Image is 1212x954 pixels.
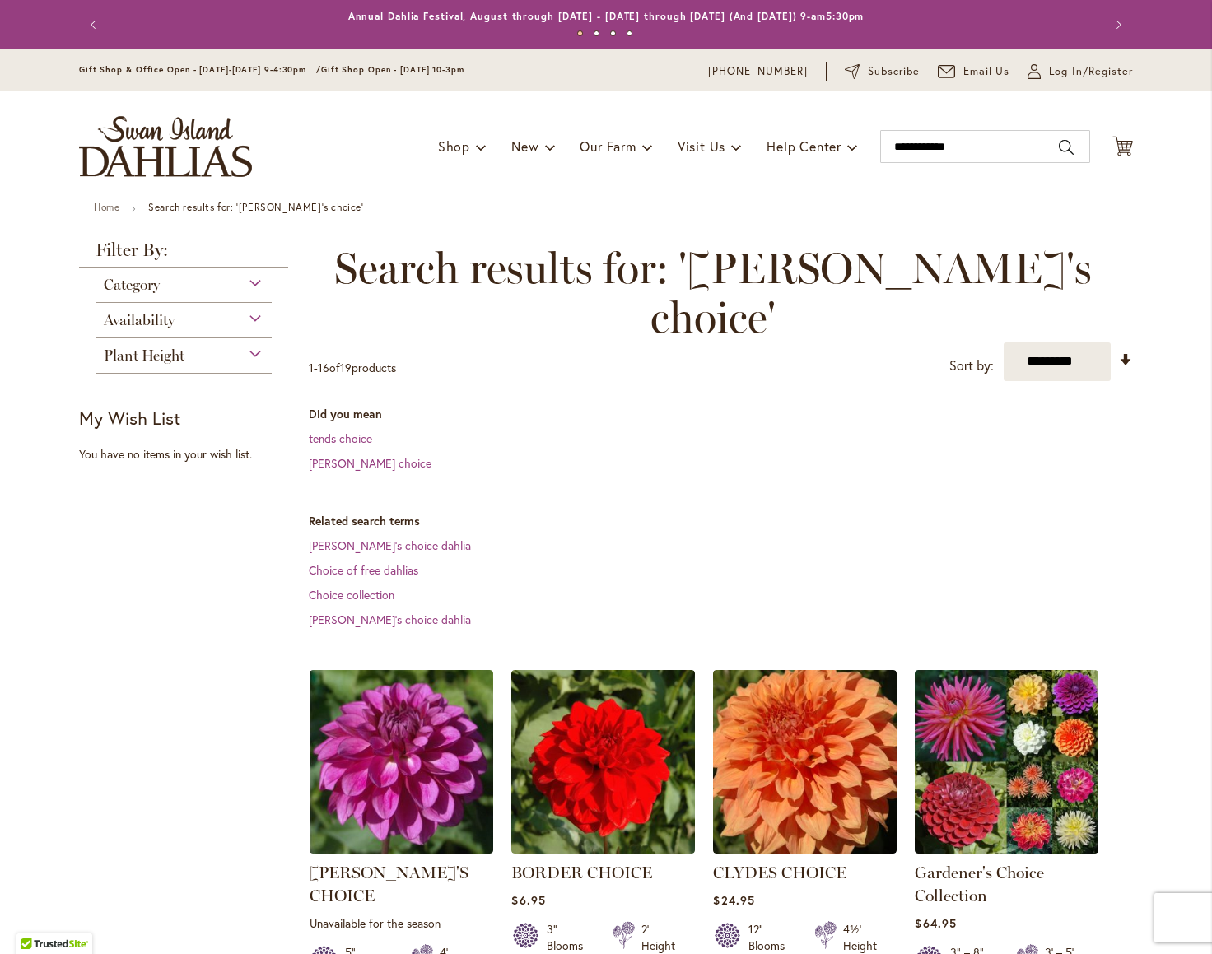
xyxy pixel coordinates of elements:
button: 4 of 4 [627,30,632,36]
button: 3 of 4 [610,30,616,36]
span: Availability [104,311,175,329]
div: 12" Blooms [748,921,795,954]
a: [PERSON_NAME]'s choice dahlia [309,537,471,553]
a: Subscribe [845,63,920,80]
div: 3" Blooms [547,921,593,954]
span: Help Center [767,137,841,155]
a: [PERSON_NAME] choice [309,455,431,471]
a: tends choice [309,430,372,446]
span: Visit Us [678,137,725,155]
span: 19 [340,360,352,375]
a: TED'S CHOICE [310,841,493,857]
a: Home [94,201,119,213]
span: $64.95 [915,915,956,931]
button: 2 of 4 [594,30,599,36]
p: - of products [309,355,396,381]
p: Unavailable for the season [310,915,493,931]
button: Next [1100,8,1133,41]
img: BORDER CHOICE [511,670,695,854]
dt: Did you mean [309,406,1133,422]
span: $6.95 [511,892,545,908]
a: BORDER CHOICE [511,863,652,882]
div: 4½' Height [843,921,877,954]
span: Gift Shop & Office Open - [DATE]-[DATE] 9-4:30pm / [79,64,321,75]
img: Gardener's Choice Collection [915,670,1098,854]
img: TED'S CHOICE [310,670,493,854]
a: Clyde's Choice [713,841,897,857]
span: 16 [318,360,329,375]
span: $24.95 [713,892,754,908]
strong: Search results for: '[PERSON_NAME]'s choice' [148,201,363,213]
span: New [511,137,538,155]
a: [PHONE_NUMBER] [708,63,808,80]
span: Plant Height [104,347,184,365]
a: Email Us [938,63,1010,80]
a: Choice collection [309,587,394,603]
div: 2' Height [641,921,675,954]
a: Gardener's Choice Collection [915,863,1044,905]
a: Log In/Register [1028,63,1133,80]
button: Previous [79,8,112,41]
a: Annual Dahlia Festival, August through [DATE] - [DATE] through [DATE] (And [DATE]) 9-am5:30pm [348,10,865,22]
span: Email Us [963,63,1010,80]
span: 1 [309,360,314,375]
div: You have no items in your wish list. [79,446,299,463]
a: Gardener's Choice Collection [915,841,1098,857]
dt: Related search terms [309,513,1133,529]
span: Search results for: '[PERSON_NAME]'s choice' [309,244,1116,342]
strong: My Wish List [79,406,180,430]
button: 1 of 4 [577,30,583,36]
span: Our Farm [580,137,636,155]
a: [PERSON_NAME]'S CHOICE [310,863,468,905]
span: Shop [438,137,470,155]
span: Log In/Register [1049,63,1133,80]
a: Choice of free dahlias [309,562,418,578]
a: store logo [79,116,252,177]
span: Gift Shop Open - [DATE] 10-3pm [321,64,464,75]
label: Sort by: [949,351,994,381]
a: [PERSON_NAME]'s choice dahlia [309,612,471,627]
strong: Filter By: [79,241,288,268]
a: CLYDES CHOICE [713,863,846,882]
span: Category [104,276,160,294]
span: Subscribe [868,63,920,80]
a: BORDER CHOICE [511,841,695,857]
img: Clyde's Choice [713,670,897,854]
